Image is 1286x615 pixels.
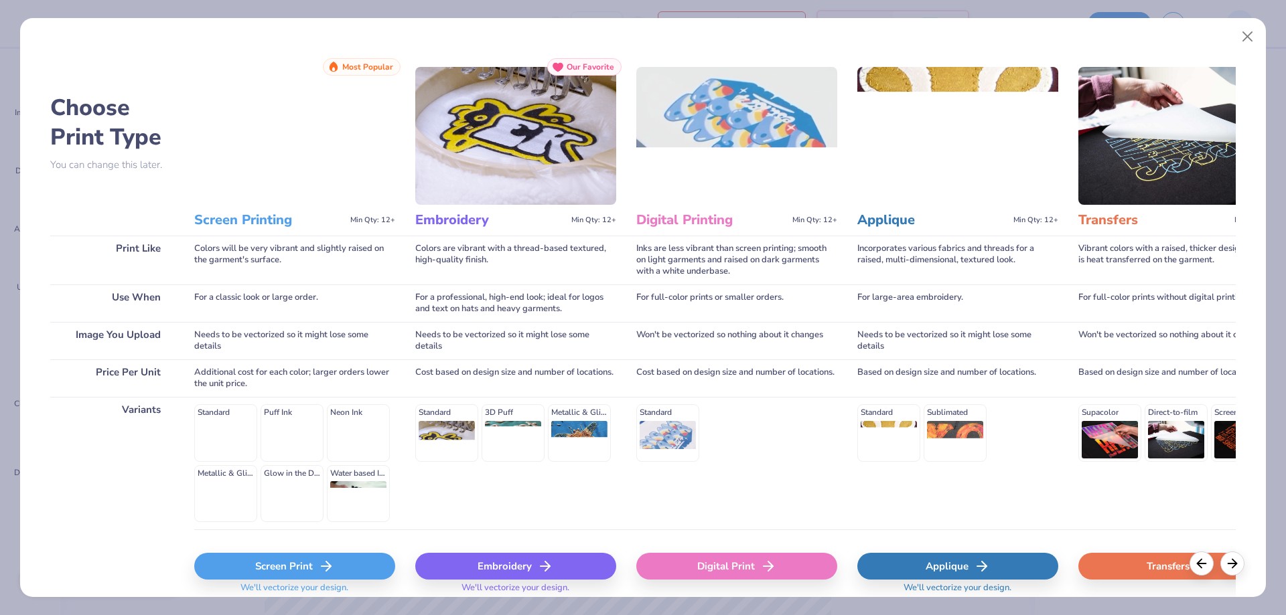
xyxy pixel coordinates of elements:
div: Transfers [1078,553,1279,580]
span: We'll vectorize your design. [456,582,575,602]
div: Won't be vectorized so nothing about it changes [636,322,837,359]
div: Print Like [50,236,174,284]
div: Won't be vectorized so nothing about it changes [1078,322,1279,359]
h3: Applique [857,211,1008,229]
img: Screen Printing [194,67,395,205]
div: For large-area embroidery. [857,284,1058,322]
div: For a professional, high-end look; ideal for logos and text on hats and heavy garments. [415,284,616,322]
div: For a classic look or large order. [194,284,395,322]
div: Screen Print [194,553,395,580]
img: Digital Printing [636,67,837,205]
div: For full-color prints without digital printing. [1078,284,1279,322]
span: Our Favorite [567,62,614,72]
span: Min Qty: 12+ [1234,215,1279,225]
div: Based on design size and number of locations. [857,359,1058,397]
div: Cost based on design size and number of locations. [636,359,837,397]
img: Embroidery [415,67,616,205]
div: Needs to be vectorized so it might lose some details [194,322,395,359]
div: Needs to be vectorized so it might lose some details [415,322,616,359]
div: Additional cost for each color; larger orders lower the unit price. [194,359,395,397]
span: Min Qty: 12+ [571,215,616,225]
div: Use When [50,284,174,322]
div: Variants [50,397,174,529]
div: Colors are vibrant with a thread-based textured, high-quality finish. [415,236,616,284]
div: Based on design size and number of locations. [1078,359,1279,397]
h3: Transfers [1078,211,1229,229]
span: Most Popular [342,62,393,72]
img: Transfers [1078,67,1279,205]
div: Cost based on design size and number of locations. [415,359,616,397]
div: Applique [857,553,1058,580]
div: Price Per Unit [50,359,174,397]
div: Image You Upload [50,322,174,359]
div: Colors will be very vibrant and slightly raised on the garment's surface. [194,236,395,284]
div: Needs to be vectorized so it might lose some details [857,322,1058,359]
span: Min Qty: 12+ [792,215,837,225]
span: Min Qty: 12+ [1013,215,1058,225]
h3: Screen Printing [194,211,345,229]
span: Min Qty: 12+ [350,215,395,225]
div: Incorporates various fabrics and threads for a raised, multi-dimensional, textured look. [857,236,1058,284]
div: Embroidery [415,553,616,580]
img: Applique [857,67,1058,205]
span: We'll vectorize your design. [235,582,354,602]
h2: Choose Print Type [50,93,174,152]
p: You can change this later. [50,159,174,171]
div: Inks are less vibrant than screen printing; smooth on light garments and raised on dark garments ... [636,236,837,284]
span: We'll vectorize your design. [898,582,1017,602]
h3: Digital Printing [636,211,787,229]
button: Close [1235,24,1261,50]
div: Vibrant colors with a raised, thicker design since it is heat transferred on the garment. [1078,236,1279,284]
div: For full-color prints or smaller orders. [636,284,837,322]
div: Digital Print [636,553,837,580]
h3: Embroidery [415,211,566,229]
